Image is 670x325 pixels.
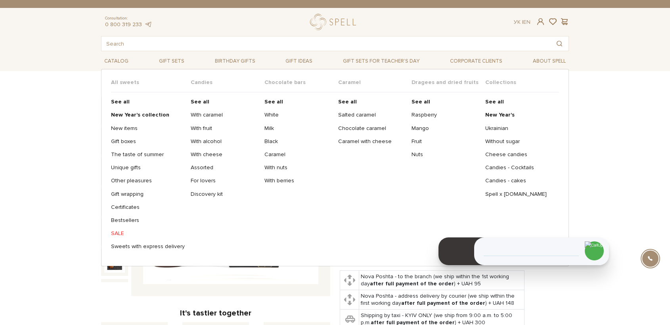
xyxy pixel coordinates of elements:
[370,280,454,287] b: after full payment of the order
[264,138,332,145] a: Black
[359,290,525,310] td: Nova Poshta - address delivery by courier (we ship within the first working day ) + UAH 148
[144,21,152,28] a: telegram
[359,271,525,290] td: Nova Poshta - to the branch (we ship within the 1st working day ) + UAH 95
[105,16,152,21] span: Consultation:
[264,111,332,119] a: White
[111,204,185,211] a: Certificates
[412,125,479,132] a: Mango
[111,217,185,224] a: Bestsellers
[264,177,332,184] a: With berries
[264,79,338,86] span: Chocolate bars
[338,125,406,132] a: Chocolate caramel
[412,111,479,119] a: Raspberry
[191,98,258,105] a: See all
[111,243,185,250] a: Sweets with express delivery
[485,151,553,158] a: Cheese candies
[485,111,515,118] b: New Year's
[412,151,479,158] a: Nuts
[485,177,553,184] a: Candies - cakes
[401,300,485,306] b: after full payment of the order
[485,138,553,145] a: Without sugar
[191,79,264,86] span: Candies
[111,79,191,86] span: All sweets
[485,111,553,119] a: New Year's
[111,164,185,171] a: Unique gifts
[550,36,569,51] button: Search
[485,98,553,105] a: See all
[514,19,530,26] div: En
[101,308,330,318] div: It's tastier together
[111,111,185,119] a: New Year's collection
[485,191,553,198] a: Spell x [DOMAIN_NAME]
[412,98,479,105] a: See all
[111,191,185,198] a: Gift wrapping
[111,138,185,145] a: Gift boxes
[264,98,283,105] b: See all
[340,54,423,68] a: Gift sets for Teacher's Day
[191,164,258,171] a: Assorted
[522,19,523,25] span: |
[338,111,406,119] a: Salted caramel
[111,151,185,158] a: The taste of summer
[310,14,360,30] a: logo
[412,98,430,105] b: See all
[111,177,185,184] a: Other pleasures
[191,98,209,105] b: See all
[447,55,505,67] a: Corporate clients
[191,177,258,184] a: For lovers
[264,98,332,105] a: See all
[485,125,553,132] a: Ukrainian
[191,151,258,158] a: With cheese
[485,98,504,105] b: See all
[530,55,569,67] a: About Spell
[111,98,185,105] a: See all
[191,138,258,145] a: With alcohol
[111,230,185,237] a: SALE
[282,55,316,67] a: Gift ideas
[485,164,553,171] a: Candies - Cocktails
[104,282,125,303] img: Gift Chocolate Fantasy
[264,125,332,132] a: Milk
[105,21,142,28] a: 0 800 319 233
[101,55,132,67] a: Catalog
[412,79,485,86] span: Dragees and dried fruits
[101,69,569,266] div: Catalog
[338,138,406,145] a: Caramel with cheese
[338,79,412,86] span: Caramel
[212,55,258,67] a: Birthday gifts
[412,138,479,145] a: Fruit
[191,125,258,132] a: With fruit
[338,98,406,105] a: See all
[111,98,130,105] b: See all
[111,125,185,132] a: New items
[111,111,169,118] b: New Year's collection
[101,36,550,51] input: Search
[264,151,332,158] a: Caramel
[485,79,559,86] span: Collections
[191,191,258,198] a: Discovery kit
[191,111,258,119] a: With caramel
[264,164,332,171] a: With nuts
[514,19,521,25] a: Ук
[338,98,357,105] b: See all
[156,55,188,67] a: Gift sets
